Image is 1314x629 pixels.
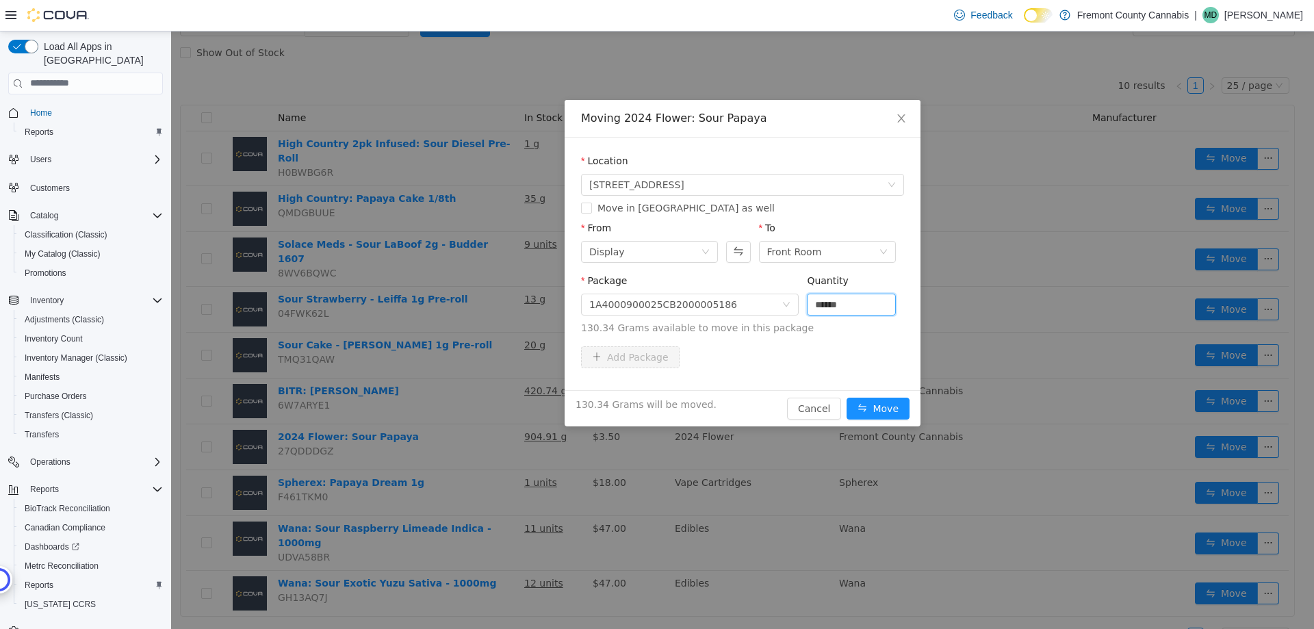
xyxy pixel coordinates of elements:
[3,177,168,197] button: Customers
[25,454,163,470] span: Operations
[19,124,59,140] a: Reports
[25,522,105,533] span: Canadian Compliance
[19,369,163,385] span: Manifests
[19,539,85,555] a: Dashboards
[27,8,89,22] img: Cova
[611,269,619,279] i: icon: down
[19,265,163,281] span: Promotions
[636,244,678,255] label: Quantity
[418,143,513,164] span: 1505 Elm Avenue
[555,209,579,231] button: Swap
[25,561,99,572] span: Metrc Reconciliation
[14,576,168,595] button: Reports
[711,68,749,107] button: Close
[25,391,87,402] span: Purchase Orders
[410,124,457,135] label: Location
[25,541,79,552] span: Dashboards
[25,268,66,279] span: Promotions
[1024,8,1053,23] input: Dark Mode
[25,207,163,224] span: Catalog
[1202,7,1219,23] div: Megan Dame
[14,244,168,264] button: My Catalog (Classic)
[1204,7,1218,23] span: MD
[25,314,104,325] span: Adjustments (Classic)
[14,264,168,283] button: Promotions
[19,331,88,347] a: Inventory Count
[14,310,168,329] button: Adjustments (Classic)
[3,291,168,310] button: Inventory
[14,225,168,244] button: Classification (Classic)
[25,333,83,344] span: Inventory Count
[19,577,163,593] span: Reports
[25,352,127,363] span: Inventory Manager (Classic)
[14,329,168,348] button: Inventory Count
[19,388,92,405] a: Purchase Orders
[19,350,133,366] a: Inventory Manager (Classic)
[30,295,64,306] span: Inventory
[19,558,104,574] a: Metrc Reconciliation
[14,123,168,142] button: Reports
[717,149,725,159] i: icon: down
[25,248,101,259] span: My Catalog (Classic)
[19,500,163,517] span: BioTrack Reconciliation
[19,407,99,424] a: Transfers (Classic)
[25,179,163,196] span: Customers
[30,457,70,467] span: Operations
[19,311,163,328] span: Adjustments (Classic)
[19,350,163,366] span: Inventory Manager (Classic)
[714,277,719,281] i: icon: down
[404,366,545,381] span: 130.34 Grams will be moved.
[25,599,96,610] span: [US_STATE] CCRS
[25,229,107,240] span: Classification (Classic)
[19,539,163,555] span: Dashboards
[25,207,64,224] button: Catalog
[25,503,110,514] span: BioTrack Reconciliation
[19,227,113,243] a: Classification (Classic)
[25,104,163,121] span: Home
[25,151,163,168] span: Users
[410,79,733,94] div: Moving 2024 Flower: Sour Papaya
[1194,7,1197,23] p: |
[708,216,717,226] i: icon: down
[14,499,168,518] button: BioTrack Reconciliation
[14,348,168,368] button: Inventory Manager (Classic)
[1224,7,1303,23] p: [PERSON_NAME]
[19,265,72,281] a: Promotions
[19,577,59,593] a: Reports
[421,171,609,182] span: Move in [GEOGRAPHIC_DATA] as well
[19,596,163,613] span: Washington CCRS
[19,426,163,443] span: Transfers
[588,191,604,202] label: To
[14,387,168,406] button: Purchase Orders
[14,556,168,576] button: Metrc Reconciliation
[25,292,163,309] span: Inventory
[19,369,65,385] a: Manifests
[25,292,69,309] button: Inventory
[19,519,111,536] a: Canadian Compliance
[616,366,670,388] button: Cancel
[710,263,724,273] span: Increase Value
[970,8,1012,22] span: Feedback
[19,227,163,243] span: Classification (Classic)
[14,368,168,387] button: Manifests
[410,191,440,202] label: From
[710,273,724,283] span: Decrease Value
[25,127,53,138] span: Reports
[19,407,163,424] span: Transfers (Classic)
[14,425,168,444] button: Transfers
[3,206,168,225] button: Catalog
[418,263,566,283] div: 1A4000900025CB2000005186
[30,183,70,194] span: Customers
[19,246,106,262] a: My Catalog (Classic)
[3,452,168,472] button: Operations
[19,331,163,347] span: Inventory Count
[949,1,1018,29] a: Feedback
[410,244,456,255] label: Package
[596,210,651,231] div: Front Room
[38,40,163,67] span: Load All Apps in [GEOGRAPHIC_DATA]
[19,596,101,613] a: [US_STATE] CCRS
[636,263,724,283] input: Quantity
[19,558,163,574] span: Metrc Reconciliation
[25,410,93,421] span: Transfers (Classic)
[3,480,168,499] button: Reports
